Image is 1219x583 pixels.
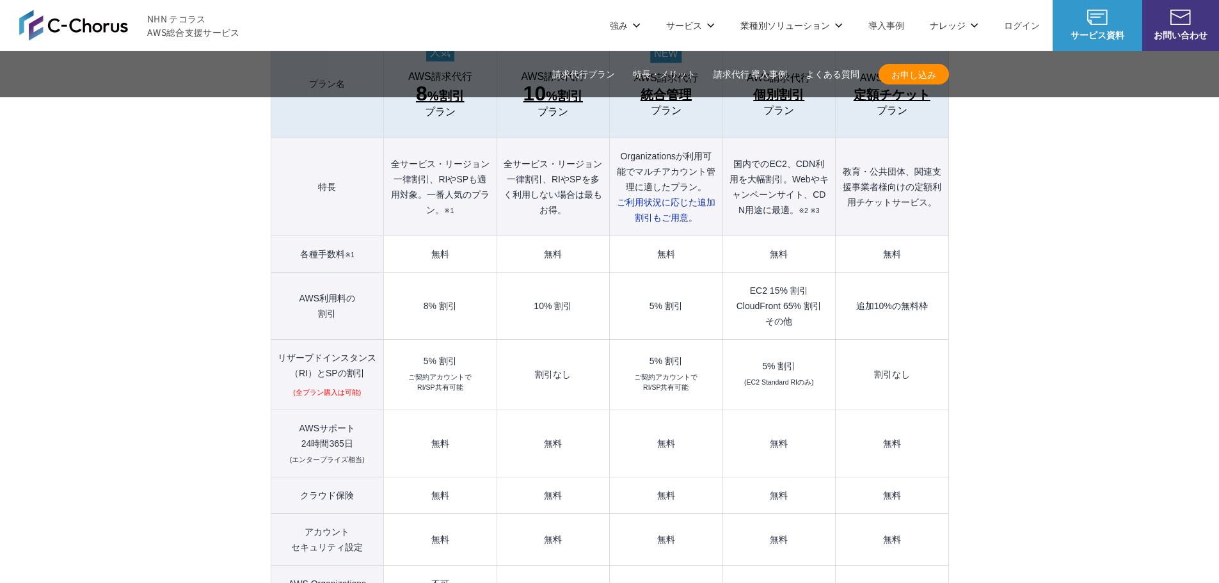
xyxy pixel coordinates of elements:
[729,72,829,116] a: AWS請求代行 個別割引プラン
[617,197,715,223] span: ご利用状況に応じた
[930,19,978,32] p: ナレッジ
[408,71,472,83] span: AWS請求代行
[763,105,794,116] span: プラン
[836,513,948,565] td: 無料
[722,273,835,340] td: EC2 15% 割引 CloudFront 65% 割引 その他
[497,340,609,410] td: 割引なし
[290,456,365,463] small: (エンタープライズ相当)
[271,513,384,565] th: アカウント セキュリティ設定
[1142,28,1219,42] span: お問い合わせ
[879,68,949,81] span: お申し込み
[836,273,948,340] td: 追加10%の無料枠
[497,138,609,236] th: 全サービス・リージョン一律割引、RIやSPを多く利用しない場合は最もお得。
[497,410,609,477] td: 無料
[641,84,692,105] span: 統合管理
[633,68,696,81] a: 特長・メリット
[713,68,788,81] a: 請求代行 導入事例
[293,388,361,398] small: (全プラン購入は可能)
[651,105,681,116] span: プラン
[271,410,384,477] th: AWSサポート 24時間365日
[616,72,715,116] a: AWS請求代行 統合管理プラン
[610,273,722,340] td: 5% 割引
[497,236,609,273] td: 無料
[836,236,948,273] td: 無料
[860,72,924,84] span: AWS請求代行
[416,82,427,105] span: 8
[271,273,384,340] th: AWS利用料の 割引
[271,236,384,273] th: 各種手数料
[345,251,355,259] small: ※1
[799,207,820,214] small: ※2 ※3
[1170,10,1191,25] img: お問い合わせ
[634,372,697,393] small: ご契約アカウントで RI/SP共有可能
[497,513,609,565] td: 無料
[384,410,497,477] td: 無料
[384,236,497,273] td: 無料
[19,10,240,40] a: AWS総合支援サービス C-Chorus NHN テコラスAWS総合支援サービス
[408,372,472,393] small: ご契約アカウントで RI/SP共有可能
[425,106,456,118] span: プラン
[842,72,941,116] a: AWS請求代行 定額チケットプラン
[384,138,497,236] th: 全サービス・リージョン一律割引、RIやSPも適用対象。一番人気のプラン。
[877,105,907,116] span: プラン
[610,236,722,273] td: 無料
[1053,28,1142,42] span: サービス資料
[836,477,948,513] td: 無料
[729,362,829,371] div: 5% 割引
[521,71,585,83] span: AWS請求代行
[722,138,835,236] th: 国内でのEC2、CDN利用を大幅割引。Webやキャンペーンサイト、CDN用途に最適。
[271,477,384,513] th: クラウド保険
[610,477,722,513] td: 無料
[722,236,835,273] td: 無料
[740,19,843,32] p: 業種別ソリューション
[416,83,465,106] span: %割引
[610,19,641,32] p: 強み
[147,12,240,39] span: NHN テコラス AWS総合支援サービス
[19,10,128,40] img: AWS総合支援サービス C-Chorus
[616,356,715,365] div: 5% 割引
[806,68,859,81] a: よくある質問
[384,477,497,513] td: 無料
[610,138,722,236] th: Organizationsが利用可能でマルチアカウント管理に適したプラン。
[444,207,454,214] small: ※1
[504,71,603,118] a: AWS請求代行 10%割引プラン
[610,410,722,477] td: 無料
[744,378,813,388] small: (EC2 Standard RIのみ)
[497,273,609,340] td: 10% 割引
[271,29,384,138] th: プラン名
[868,19,904,32] a: 導入事例
[666,19,715,32] p: サービス
[854,84,930,105] span: 定額チケット
[538,106,568,118] span: プラン
[1004,19,1040,32] a: ログイン
[836,410,948,477] td: 無料
[722,410,835,477] td: 無料
[552,68,615,81] a: 請求代行プラン
[497,477,609,513] td: 無料
[836,138,948,236] th: 教育・公共団体、関連支援事業者様向けの定額利用チケットサービス。
[523,83,583,106] span: %割引
[271,138,384,236] th: 特長
[753,84,804,105] span: 個別割引
[390,356,490,365] div: 5% 割引
[722,477,835,513] td: 無料
[722,513,835,565] td: 無料
[523,82,546,105] span: 10
[384,513,497,565] td: 無料
[879,64,949,84] a: お申し込み
[610,513,722,565] td: 無料
[390,71,490,118] a: AWS請求代行 8%割引 プラン
[271,340,384,410] th: リザーブドインスタンス （RI）とSPの割引
[836,340,948,410] td: 割引なし
[384,273,497,340] td: 8% 割引
[1087,10,1108,25] img: AWS総合支援サービス C-Chorus サービス資料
